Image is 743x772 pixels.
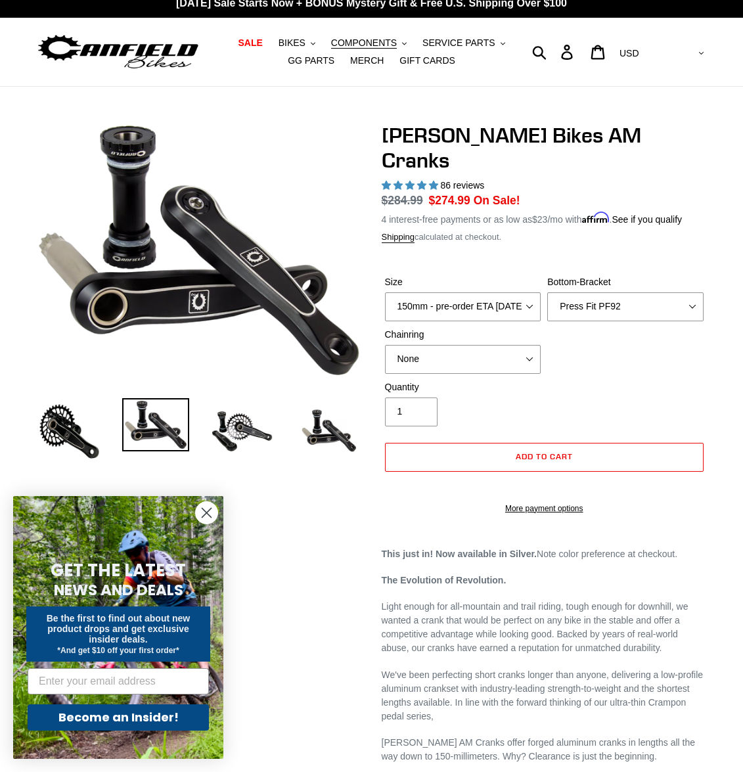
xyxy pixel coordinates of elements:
span: GET THE LATEST [51,558,186,582]
input: Enter your email address [28,668,209,694]
strong: This just in! Now available in Silver. [382,549,537,559]
label: Chainring [385,328,541,342]
a: MERCH [344,52,390,70]
p: [PERSON_NAME] AM Cranks offer forged aluminum cranks in lengths all the way down to 150-millimete... [382,736,708,763]
button: Close dialog [195,501,218,524]
span: GG PARTS [288,55,334,66]
span: 86 reviews [440,180,484,191]
img: Load image into Gallery viewer, Canfield Cranks [122,398,189,451]
span: Affirm [582,212,610,223]
span: *And get $10 off your first order* [57,646,179,655]
strong: The Evolution of Revolution. [382,575,507,585]
p: Light enough for all-mountain and trail riding, tough enough for downhill, we wanted a crank that... [382,600,708,655]
button: BIKES [272,34,322,52]
span: $23 [532,214,547,225]
div: calculated at checkout. [382,231,708,244]
s: $284.99 [382,194,423,207]
span: MERCH [350,55,384,66]
p: We've been perfecting short cranks longer than anyone, delivering a low-profile aluminum crankset... [382,668,708,723]
img: Load image into Gallery viewer, Canfield Bikes AM Cranks [209,398,275,465]
img: Canfield Bikes [36,32,200,73]
h1: [PERSON_NAME] Bikes AM Cranks [382,123,708,173]
a: GG PARTS [281,52,341,70]
a: GIFT CARDS [393,52,462,70]
a: See if you qualify - Learn more about Affirm Financing (opens in modal) [612,214,682,225]
img: Load image into Gallery viewer, CANFIELD-AM_DH-CRANKS [295,398,361,465]
p: 4 interest-free payments or as low as /mo with . [382,210,683,227]
span: GIFT CARDS [399,55,455,66]
span: Be the first to find out about new product drops and get exclusive insider deals. [47,613,191,645]
img: Load image into Gallery viewer, Canfield Bikes AM Cranks [36,398,102,465]
a: Shipping [382,232,415,243]
span: 4.97 stars [382,180,441,191]
label: Quantity [385,380,541,394]
span: On Sale! [474,192,520,209]
span: BIKES [279,37,305,49]
p: Note color preference at checkout. [382,547,708,561]
span: Add to cart [516,451,573,461]
button: SERVICE PARTS [416,34,511,52]
label: Bottom-Bracket [547,275,704,289]
span: $274.99 [429,194,470,207]
button: Become an Insider! [28,704,209,731]
span: SERVICE PARTS [422,37,495,49]
span: SALE [238,37,262,49]
span: NEWS AND DEALS [54,579,183,601]
span: COMPONENTS [331,37,397,49]
a: More payment options [385,503,704,514]
label: Size [385,275,541,289]
a: SALE [231,34,269,52]
button: Add to cart [385,443,704,472]
button: COMPONENTS [325,34,413,52]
